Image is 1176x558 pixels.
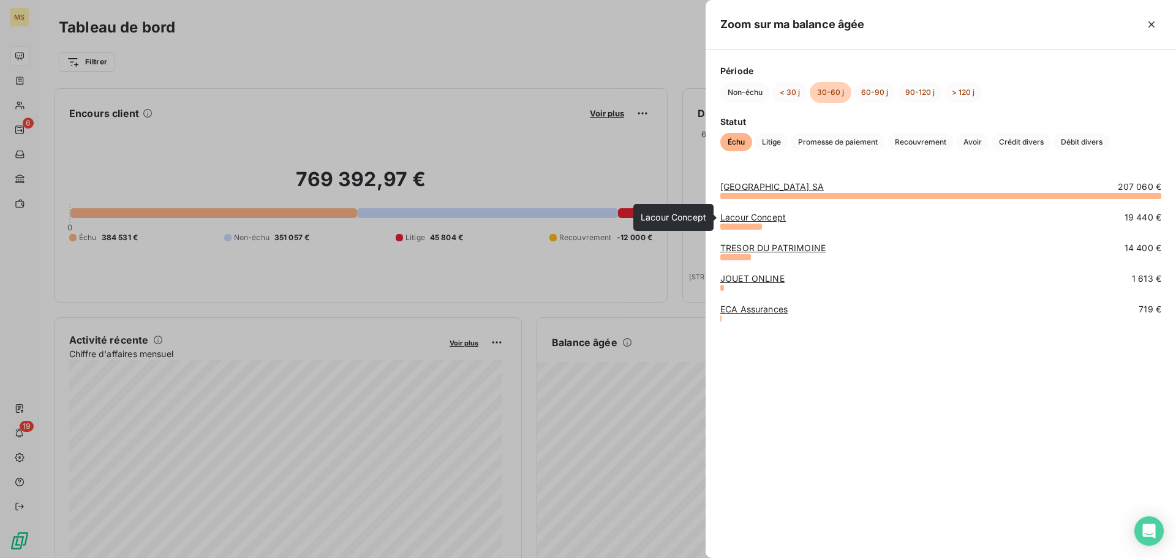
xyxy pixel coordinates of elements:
[720,212,786,222] a: Lacour Concept
[720,243,826,253] a: TRESOR DU PATRIMOINE
[992,133,1051,151] button: Crédit divers
[791,133,885,151] button: Promesse de paiement
[720,115,1161,128] span: Statut
[772,82,807,103] button: < 30 j
[1132,273,1161,285] span: 1 613 €
[720,16,865,33] h5: Zoom sur ma balance âgée
[956,133,989,151] button: Avoir
[720,304,788,314] a: ECA Assurances
[888,133,954,151] button: Recouvrement
[1139,303,1161,315] span: 719 €
[1118,181,1161,193] span: 207 060 €
[854,82,895,103] button: 60-90 j
[1125,242,1161,254] span: 14 400 €
[720,273,785,284] a: JOUET ONLINE
[1125,211,1161,224] span: 19 440 €
[720,133,752,151] button: Échu
[755,133,788,151] button: Litige
[810,82,851,103] button: 30-60 j
[944,82,982,103] button: > 120 j
[720,64,1161,77] span: Période
[1053,133,1110,151] button: Débit divers
[720,181,824,192] a: [GEOGRAPHIC_DATA] SA
[898,82,942,103] button: 90-120 j
[641,212,706,222] span: Lacour Concept
[720,82,770,103] button: Non-échu
[1134,516,1164,546] div: Open Intercom Messenger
